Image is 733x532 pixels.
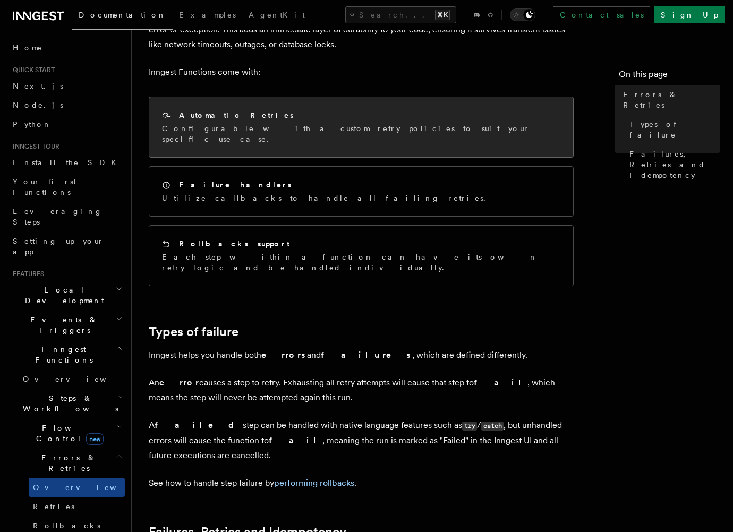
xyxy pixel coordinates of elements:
button: Toggle dark mode [510,8,535,21]
span: Steps & Workflows [19,393,118,414]
a: Overview [19,370,125,389]
strong: errors [261,350,307,360]
a: Failures, Retries and Idempotency [625,144,720,185]
span: Your first Functions [13,177,76,196]
p: A step can be handled with native language features such as / , but unhandled errors will cause t... [149,418,574,463]
span: Local Development [8,285,116,306]
span: Install the SDK [13,158,123,167]
button: Inngest Functions [8,340,125,370]
h2: Failure handlers [179,179,292,190]
span: Python [13,120,52,128]
a: Overview [29,478,125,497]
span: Quick start [8,66,55,74]
a: Rollbacks supportEach step within a function can have its own retry logic and be handled individu... [149,225,574,286]
strong: failed [155,420,243,430]
code: try [462,422,477,431]
span: Types of failure [629,119,720,140]
p: Each step within a function can have its own retry logic and be handled individually. [162,252,560,273]
strong: fail [269,435,322,445]
a: Failure handlersUtilize callbacks to handle all failing retries. [149,166,574,217]
span: Retries [33,502,74,511]
span: Rollbacks [33,521,100,530]
a: Automatic RetriesConfigurable with a custom retry policies to suit your specific use case. [149,97,574,158]
a: Leveraging Steps [8,202,125,231]
span: Setting up your app [13,237,104,256]
span: Overview [33,483,142,492]
a: performing rollbacks [274,478,354,488]
span: Documentation [79,11,166,19]
strong: failures [321,350,412,360]
a: AgentKit [242,3,311,29]
kbd: ⌘K [435,10,450,20]
a: Setting up your app [8,231,125,261]
span: Inngest Functions [8,344,115,365]
a: Errors & Retries [619,85,720,115]
h4: On this page [619,68,720,85]
strong: fail [474,377,527,388]
button: Events & Triggers [8,310,125,340]
a: Types of failure [625,115,720,144]
p: An causes a step to retry. Exhausting all retry attempts will cause that step to , which means th... [149,375,574,405]
a: Sign Up [654,6,725,23]
h2: Automatic Retries [179,110,294,121]
span: Node.js [13,101,63,109]
span: Errors & Retries [19,452,115,474]
a: Next.js [8,76,125,96]
span: Leveraging Steps [13,207,103,226]
span: Failures, Retries and Idempotency [629,149,720,181]
a: Install the SDK [8,153,125,172]
a: Home [8,38,125,57]
span: Next.js [13,82,63,90]
p: Inngest Functions come with: [149,65,574,80]
span: Inngest tour [8,142,59,151]
button: Errors & Retries [19,448,125,478]
a: Node.js [8,96,125,115]
button: Search...⌘K [345,6,456,23]
a: Your first Functions [8,172,125,202]
button: Flow Controlnew [19,418,125,448]
span: Home [13,42,42,53]
button: Steps & Workflows [19,389,125,418]
a: Contact sales [553,6,650,23]
a: Examples [173,3,242,29]
p: See how to handle step failure by . [149,476,574,491]
a: Types of failure [149,324,238,339]
h2: Rollbacks support [179,238,289,249]
a: Python [8,115,125,134]
span: Examples [179,11,236,19]
a: Documentation [72,3,173,30]
a: Retries [29,497,125,516]
p: Configurable with a custom retry policies to suit your specific use case. [162,123,560,144]
p: Utilize callbacks to handle all failing retries. [162,193,492,203]
span: Errors & Retries [623,89,720,110]
span: Features [8,270,44,278]
p: Inngest helps you handle both and , which are defined differently. [149,348,574,363]
span: AgentKit [249,11,305,19]
span: Flow Control [19,423,117,444]
span: Overview [23,375,132,383]
span: Events & Triggers [8,314,116,336]
button: Local Development [8,280,125,310]
strong: error [159,377,199,388]
code: catch [481,422,504,431]
span: new [86,433,104,445]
